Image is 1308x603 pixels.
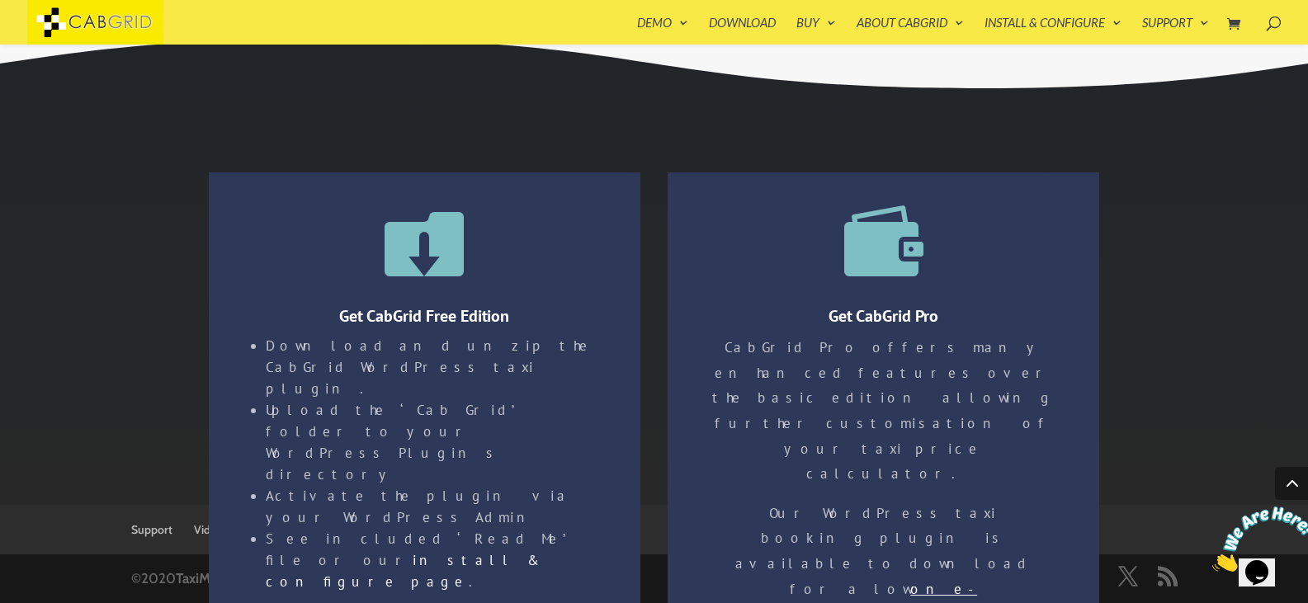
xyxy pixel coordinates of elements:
[7,7,109,72] img: Chat attention grabber
[711,335,1056,501] p: CabGrid Pro offers many enhanced features over the basic edition allowing further customisation o...
[176,570,225,587] a: TaxiMap
[985,16,1121,45] a: Install & Configure
[796,16,836,45] a: Buy
[709,16,776,45] a: Download
[266,528,597,592] li: See included ‘Read Me’ file or our .
[266,335,597,399] li: Download and unzip the CabGrid WordPress taxi plugin.
[637,16,688,45] a: Demo
[131,567,517,599] p: ©2020 | |
[385,202,464,281] span: 
[131,522,172,537] a: Support
[27,12,163,29] a: CabGrid Taxi Plugin
[266,551,536,591] a: install & configure page
[829,305,938,327] a: Get CabGrid Pro
[844,202,923,281] a: 
[1142,16,1209,45] a: Support
[266,485,597,528] li: Activate the plugin via your WordPress Admin
[857,16,964,45] a: About CabGrid
[266,399,597,485] li: Upload the ‘Cab Grid’ folder to your WordPress Plugins directory
[194,522,269,537] a: Video Tutorials
[339,305,509,327] span: Get CabGrid Free Edition
[1206,500,1308,578] iframe: chat widget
